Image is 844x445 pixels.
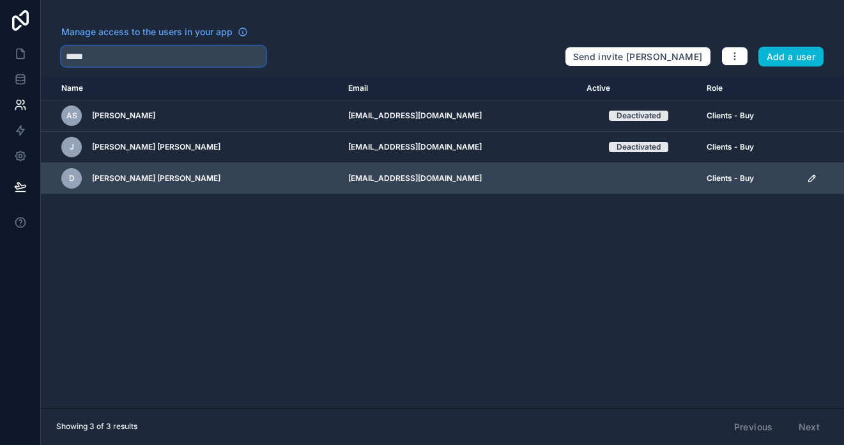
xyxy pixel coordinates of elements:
[61,26,248,38] a: Manage access to the users in your app
[61,26,233,38] span: Manage access to the users in your app
[565,47,711,67] button: Send invite [PERSON_NAME]
[56,421,137,432] span: Showing 3 of 3 results
[707,173,754,183] span: Clients - Buy
[69,173,75,183] span: D
[341,100,579,132] td: [EMAIL_ADDRESS][DOMAIN_NAME]
[579,77,698,100] th: Active
[341,132,579,163] td: [EMAIL_ADDRESS][DOMAIN_NAME]
[92,173,220,183] span: [PERSON_NAME] [PERSON_NAME]
[92,142,220,152] span: [PERSON_NAME] [PERSON_NAME]
[41,77,341,100] th: Name
[617,111,661,121] div: Deactivated
[70,142,74,152] span: J
[758,47,824,67] button: Add a user
[92,111,155,121] span: [PERSON_NAME]
[699,77,799,100] th: Role
[617,142,661,152] div: Deactivated
[41,77,844,408] div: scrollable content
[341,163,579,194] td: [EMAIL_ADDRESS][DOMAIN_NAME]
[66,111,77,121] span: AS
[707,142,754,152] span: Clients - Buy
[707,111,754,121] span: Clients - Buy
[341,77,579,100] th: Email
